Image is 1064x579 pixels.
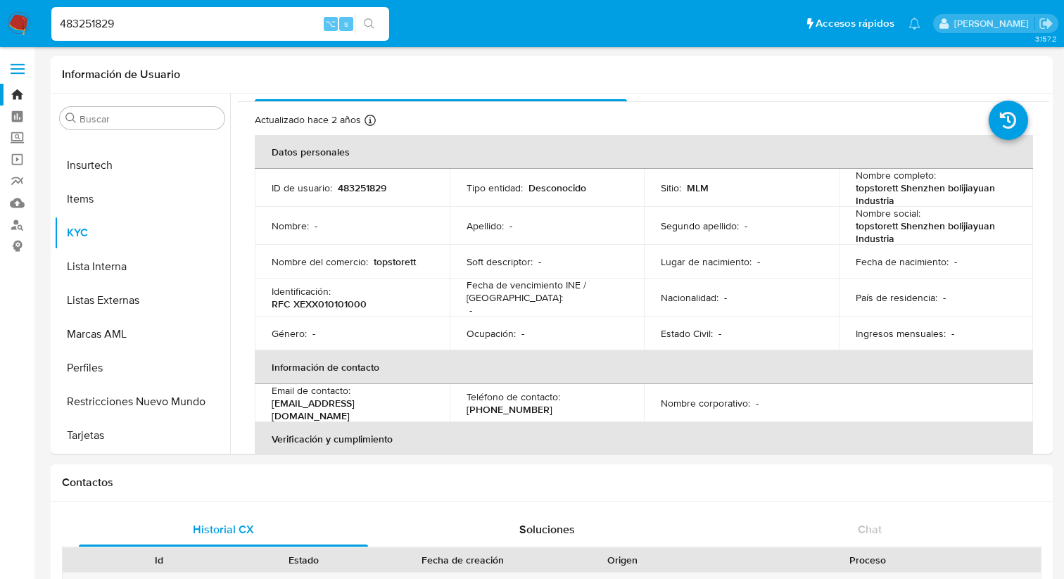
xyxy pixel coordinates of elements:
[312,327,315,340] p: -
[54,284,230,317] button: Listas Externas
[560,553,685,567] div: Origen
[661,255,752,268] p: Lugar de nacimiento :
[467,219,504,232] p: Apellido :
[54,317,230,351] button: Marcas AML
[80,113,219,125] input: Buscar
[272,327,307,340] p: Género :
[856,219,1011,245] p: topstorett Shenzhen bolijiayuan Industria
[272,285,331,298] p: Identificación :
[54,182,230,216] button: Items
[704,553,1031,567] div: Proceso
[54,148,230,182] button: Insurtech
[54,419,230,452] button: Tarjetas
[241,553,366,567] div: Estado
[856,291,937,304] p: País de residencia :
[745,219,747,232] p: -
[519,521,575,537] span: Soluciones
[272,219,309,232] p: Nombre :
[856,255,949,268] p: Fecha de nacimiento :
[338,182,386,194] p: 483251829
[54,250,230,284] button: Lista Interna
[954,17,1034,30] p: adriana.camarilloduran@mercadolibre.com.mx
[325,17,336,30] span: ⌥
[62,476,1041,490] h1: Contactos
[467,403,552,416] p: [PHONE_NUMBER]
[97,553,222,567] div: Id
[856,327,946,340] p: Ingresos mensuales :
[661,397,750,409] p: Nombre corporativo :
[687,182,709,194] p: MLM
[538,255,541,268] p: -
[65,113,77,124] button: Buscar
[757,255,760,268] p: -
[467,390,560,403] p: Teléfono de contacto :
[62,68,180,82] h1: Información de Usuario
[272,255,368,268] p: Nombre del comercio :
[467,182,523,194] p: Tipo entidad :
[951,327,954,340] p: -
[467,279,628,304] p: Fecha de vencimiento INE / [GEOGRAPHIC_DATA] :
[255,135,1033,169] th: Datos personales
[272,397,427,422] p: [EMAIL_ADDRESS][DOMAIN_NAME]
[469,304,472,317] p: -
[528,182,586,194] p: Desconocido
[255,113,361,127] p: Actualizado hace 2 años
[54,351,230,385] button: Perfiles
[858,521,882,537] span: Chat
[661,291,718,304] p: Nacionalidad :
[255,422,1033,456] th: Verificación y cumplimiento
[51,15,389,33] input: Buscar usuario o caso...
[255,350,1033,384] th: Información de contacto
[467,255,533,268] p: Soft descriptor :
[54,216,230,250] button: KYC
[856,207,920,219] p: Nombre social :
[344,17,348,30] span: s
[193,521,254,537] span: Historial CX
[661,219,739,232] p: Segundo apellido :
[908,18,920,30] a: Notificaciones
[718,327,721,340] p: -
[54,385,230,419] button: Restricciones Nuevo Mundo
[385,553,540,567] div: Fecha de creación
[856,182,1011,207] p: topstorett Shenzhen bolijiayuan Industria
[272,384,350,397] p: Email de contacto :
[856,169,936,182] p: Nombre completo :
[1039,16,1053,31] a: Salir
[315,219,317,232] p: -
[756,397,759,409] p: -
[954,255,957,268] p: -
[816,16,894,31] span: Accesos rápidos
[943,291,946,304] p: -
[355,14,384,34] button: search-icon
[374,255,416,268] p: topstorett
[509,219,512,232] p: -
[661,182,681,194] p: Sitio :
[272,298,367,310] p: RFC XEXX010101000
[661,327,713,340] p: Estado Civil :
[724,291,727,304] p: -
[272,182,332,194] p: ID de usuario :
[467,327,516,340] p: Ocupación :
[521,327,524,340] p: -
